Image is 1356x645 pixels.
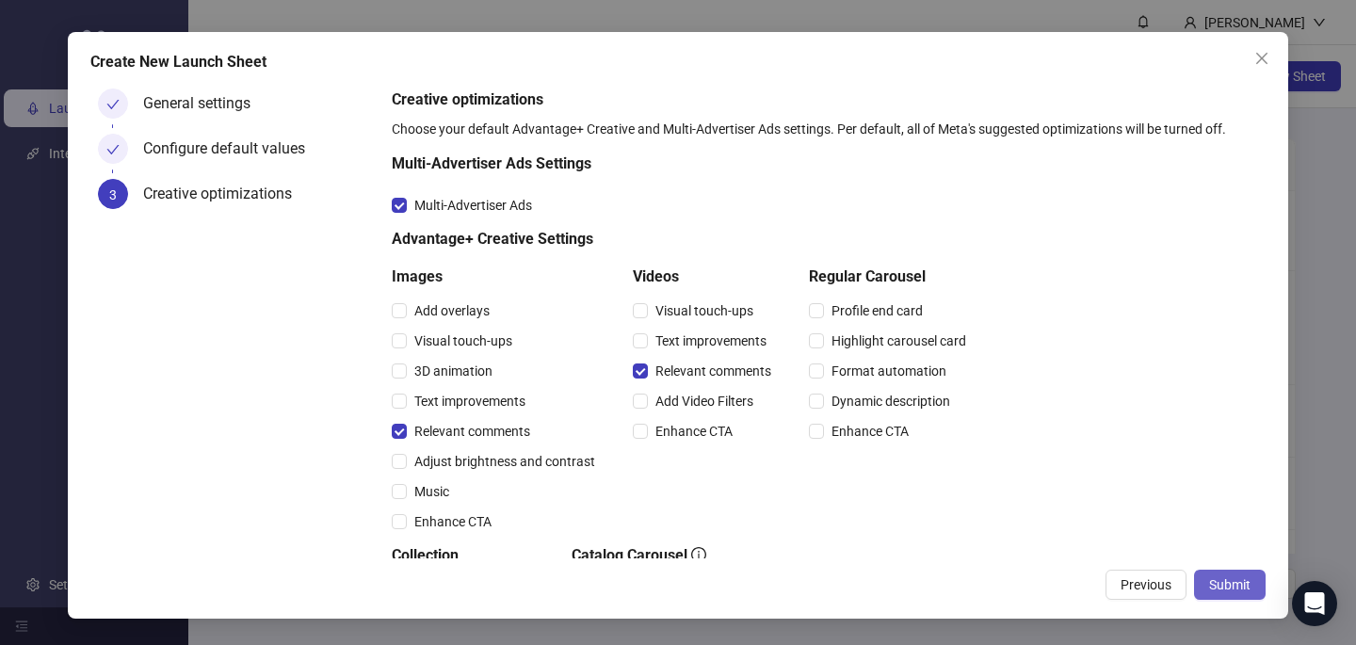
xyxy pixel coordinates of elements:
h5: Collection [392,544,541,567]
span: Dynamic description [824,391,958,411]
span: Visual touch-ups [407,331,520,351]
h5: Videos [633,266,779,288]
span: Visual touch-ups [648,300,761,321]
span: Previous [1121,577,1171,592]
span: Add Video Filters [648,391,761,411]
span: Relevant comments [407,421,538,442]
button: Previous [1106,570,1186,600]
div: Open Intercom Messenger [1292,581,1337,626]
span: Highlight carousel card [824,331,974,351]
span: Format automation [824,361,954,381]
div: Creative optimizations [143,179,307,209]
span: Enhance CTA [824,421,916,442]
span: check [106,98,120,111]
div: Choose your default Advantage+ Creative and Multi-Advertiser Ads settings. Per default, all of Me... [392,119,1258,139]
span: close [1254,51,1269,66]
span: Profile end card [824,300,930,321]
span: Relevant comments [648,361,779,381]
div: Create New Launch Sheet [90,51,1266,73]
span: 3 [109,187,117,202]
span: Text improvements [407,391,533,411]
div: General settings [143,89,266,119]
h5: Images [392,266,603,288]
span: info-circle [691,547,706,562]
span: check [106,143,120,156]
button: Submit [1194,570,1266,600]
span: Music [407,481,457,502]
span: Text improvements [648,331,774,351]
span: Add overlays [407,300,497,321]
h5: Creative optimizations [392,89,1258,111]
h5: Catalog Carousel [572,544,793,567]
span: Enhance CTA [407,511,499,532]
h5: Regular Carousel [809,266,974,288]
div: Configure default values [143,134,320,164]
span: 3D animation [407,361,500,381]
span: Multi-Advertiser Ads [407,195,540,216]
h5: Advantage+ Creative Settings [392,228,974,250]
button: Close [1247,43,1277,73]
span: Enhance CTA [648,421,740,442]
h5: Multi-Advertiser Ads Settings [392,153,974,175]
span: Adjust brightness and contrast [407,451,603,472]
span: Submit [1209,577,1251,592]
